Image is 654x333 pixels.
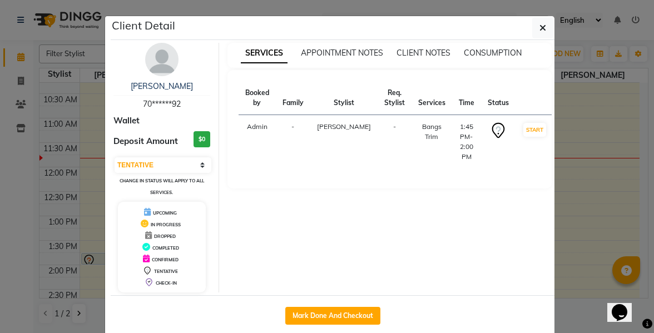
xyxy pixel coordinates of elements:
h5: Client Detail [112,17,175,34]
th: Stylist [310,81,378,115]
span: SERVICES [241,43,288,63]
td: - [378,115,412,169]
img: avatar [145,43,179,76]
td: 1:45 PM-2:00 PM [452,115,481,169]
h3: $0 [194,131,210,147]
span: UPCOMING [153,210,177,216]
span: Wallet [113,115,140,127]
span: TENTATIVE [154,269,178,274]
span: DROPPED [154,233,176,239]
td: Admin [239,115,276,169]
th: Family [276,81,310,115]
span: Deposit Amount [113,135,178,148]
button: START [523,123,546,137]
span: CHECK-IN [156,280,177,286]
span: [PERSON_NAME] [317,122,371,131]
small: Change in status will apply to all services. [120,178,204,195]
th: Req. Stylist [378,81,412,115]
span: IN PROGRESS [151,222,181,227]
th: Status [481,81,516,115]
span: CONFIRMED [152,257,179,262]
th: Booked by [239,81,276,115]
iframe: chat widget [607,289,643,322]
a: [PERSON_NAME] [131,81,193,91]
span: APPOINTMENT NOTES [301,48,383,58]
span: COMPLETED [152,245,179,251]
th: Time [452,81,481,115]
button: Mark Done And Checkout [285,307,380,325]
span: CONSUMPTION [464,48,522,58]
div: Bangs Trim [418,122,445,142]
th: Services [412,81,452,115]
span: CLIENT NOTES [397,48,450,58]
td: - [276,115,310,169]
